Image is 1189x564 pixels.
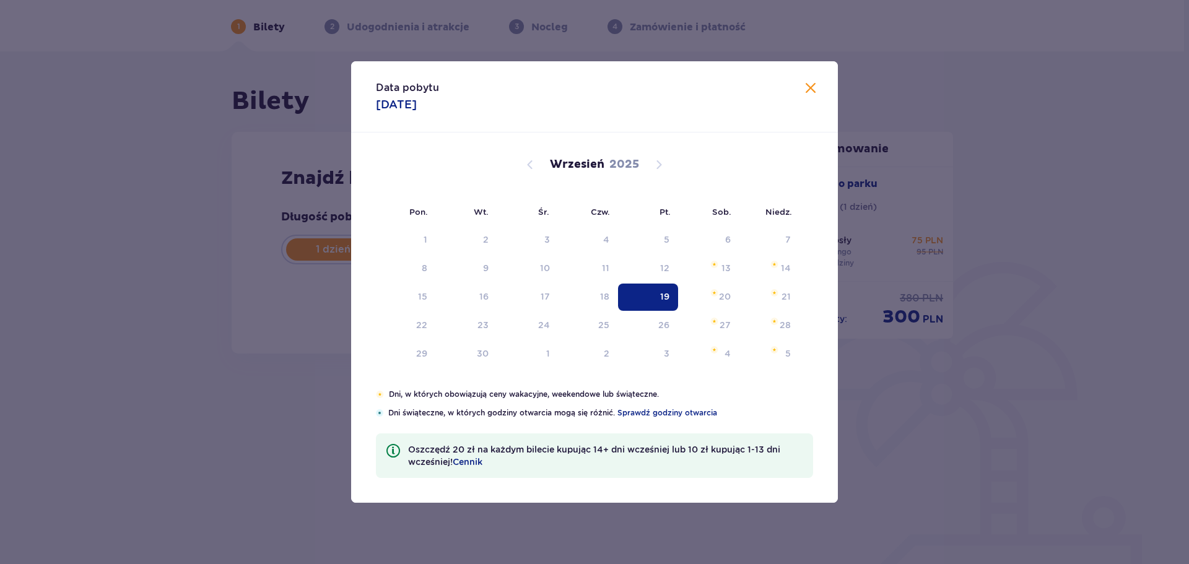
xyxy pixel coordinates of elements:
td: czwartek, 2 października 2025 [559,341,619,368]
div: 22 [416,319,427,331]
td: sobota, 27 września 2025 [678,312,739,339]
td: piątek, 26 września 2025 [618,312,678,339]
div: 15 [418,290,427,303]
td: piątek, 3 października 2025 [618,341,678,368]
div: 18 [600,290,609,303]
td: piątek, 12 września 2025 [618,255,678,282]
div: 11 [602,262,609,274]
p: Wrzesień [550,157,604,172]
div: 1 [546,347,550,360]
div: 24 [538,319,550,331]
div: 13 [721,262,731,274]
div: 6 [725,233,731,246]
small: Sob. [712,207,731,217]
div: 10 [540,262,550,274]
td: Not available. poniedziałek, 1 września 2025 [376,227,436,254]
td: sobota, 20 września 2025 [678,284,739,311]
td: niedziela, 21 września 2025 [739,284,799,311]
td: Selected. piątek, 19 września 2025 [618,284,678,311]
td: Not available. niedziela, 7 września 2025 [739,227,799,254]
div: 3 [664,347,669,360]
td: czwartek, 25 września 2025 [559,312,619,339]
small: Pt. [660,207,671,217]
td: wtorek, 9 września 2025 [436,255,497,282]
td: środa, 17 września 2025 [497,284,559,311]
td: poniedziałek, 8 września 2025 [376,255,436,282]
td: środa, 1 października 2025 [497,341,559,368]
td: poniedziałek, 15 września 2025 [376,284,436,311]
td: niedziela, 28 września 2025 [739,312,799,339]
small: Czw. [591,207,610,217]
div: 4 [603,233,609,246]
div: 3 [544,233,550,246]
div: 4 [725,347,731,360]
div: 25 [598,319,609,331]
div: 2 [604,347,609,360]
td: Not available. środa, 3 września 2025 [497,227,559,254]
td: Not available. piątek, 5 września 2025 [618,227,678,254]
small: Pon. [409,207,428,217]
td: wtorek, 23 września 2025 [436,312,497,339]
div: 5 [664,233,669,246]
div: 16 [479,290,489,303]
td: czwartek, 11 września 2025 [559,255,619,282]
small: Wt. [474,207,489,217]
td: wtorek, 30 września 2025 [436,341,497,368]
div: 1 [424,233,427,246]
td: Not available. sobota, 6 września 2025 [678,227,739,254]
td: poniedziałek, 22 września 2025 [376,312,436,339]
div: 8 [422,262,427,274]
div: 17 [541,290,550,303]
td: sobota, 4 października 2025 [678,341,739,368]
div: 9 [483,262,489,274]
div: Calendar [351,132,838,389]
div: 29 [416,347,427,360]
div: 2 [483,233,489,246]
td: Not available. wtorek, 2 września 2025 [436,227,497,254]
div: 20 [719,290,731,303]
p: 2025 [609,157,639,172]
td: niedziela, 14 września 2025 [739,255,799,282]
td: środa, 24 września 2025 [497,312,559,339]
div: 26 [658,319,669,331]
div: 30 [477,347,489,360]
td: Not available. czwartek, 4 września 2025 [559,227,619,254]
div: 12 [660,262,669,274]
td: sobota, 13 września 2025 [678,255,739,282]
td: niedziela, 5 października 2025 [739,341,799,368]
td: poniedziałek, 29 września 2025 [376,341,436,368]
td: czwartek, 18 września 2025 [559,284,619,311]
div: 19 [660,290,669,303]
td: środa, 10 września 2025 [497,255,559,282]
div: 27 [720,319,731,331]
td: wtorek, 16 września 2025 [436,284,497,311]
small: Śr. [538,207,549,217]
div: 23 [477,319,489,331]
small: Niedz. [765,207,792,217]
